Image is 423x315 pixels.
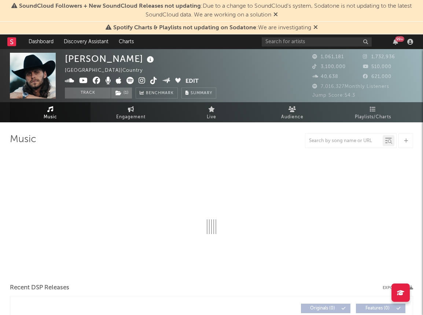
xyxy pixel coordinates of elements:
[65,88,111,99] button: Track
[356,304,405,313] button: Features(0)
[355,113,391,122] span: Playlists/Charts
[19,3,201,9] span: SoundCloud Followers + New SoundCloud Releases not updating
[312,64,346,69] span: 3,100,000
[332,102,413,122] a: Playlists/Charts
[312,93,355,98] span: Jump Score: 54.3
[361,306,394,311] span: Features ( 0 )
[306,306,339,311] span: Originals ( 0 )
[113,25,256,31] span: Spotify Charts & Playlists not updating on Sodatone
[363,64,391,69] span: 510,000
[312,55,344,59] span: 1,061,181
[301,304,350,313] button: Originals(0)
[252,102,332,122] a: Audience
[59,34,114,49] a: Discovery Assistant
[312,74,338,79] span: 40,638
[185,77,199,86] button: Edit
[171,102,252,122] a: Live
[312,84,389,89] span: 7,016,327 Monthly Listeners
[393,39,398,45] button: 99+
[23,34,59,49] a: Dashboard
[273,12,278,18] span: Dismiss
[305,138,383,144] input: Search by song name or URL
[113,25,311,31] span: : We are investigating
[146,89,174,98] span: Benchmark
[363,74,391,79] span: 621,000
[91,102,171,122] a: Engagement
[191,91,212,95] span: Summary
[395,36,404,42] div: 99 +
[262,37,372,47] input: Search for artists
[313,25,318,31] span: Dismiss
[114,34,139,49] a: Charts
[65,66,151,75] div: [GEOGRAPHIC_DATA] | Country
[19,3,412,18] span: : Due to a change to SoundCloud's system, Sodatone is not updating to the latest SoundCloud data....
[383,286,413,290] button: Export CSV
[116,113,146,122] span: Engagement
[207,113,216,122] span: Live
[181,88,216,99] button: Summary
[363,55,395,59] span: 1,732,936
[65,53,156,65] div: [PERSON_NAME]
[136,88,178,99] a: Benchmark
[111,88,132,99] span: ( 1 )
[10,283,69,292] span: Recent DSP Releases
[281,113,304,122] span: Audience
[44,113,57,122] span: Music
[111,88,132,99] button: (1)
[10,102,91,122] a: Music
